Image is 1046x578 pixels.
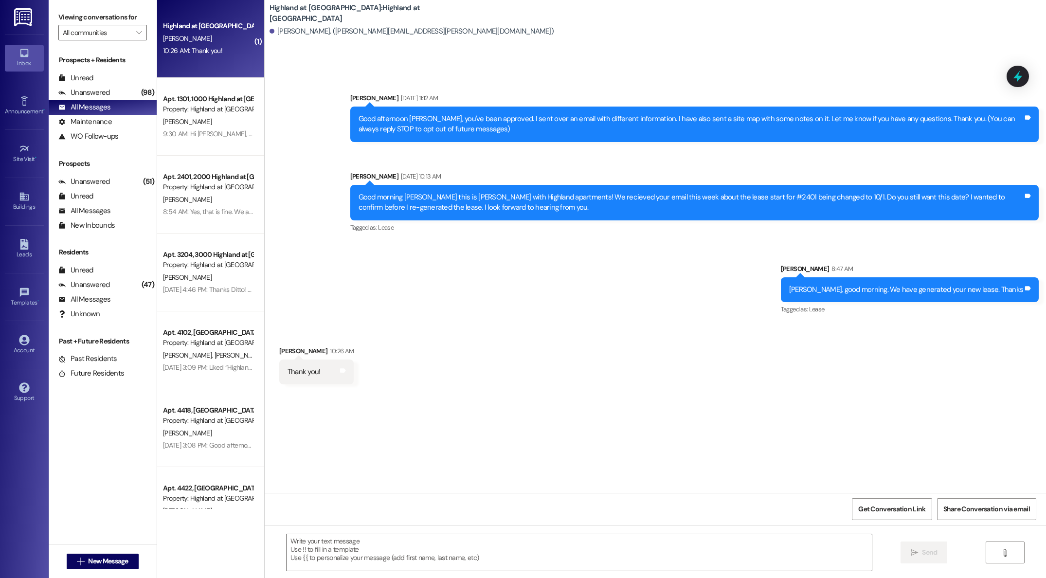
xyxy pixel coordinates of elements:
div: Property: Highland at [GEOGRAPHIC_DATA] [163,338,253,348]
div: Tagged as: [781,302,1039,316]
div: 9:30 AM: Hi [PERSON_NAME], please let me know your thoughts on renewal. Thanks! [163,129,401,138]
div: 10:26 AM: Thank you! [163,46,222,55]
div: Property: Highland at [GEOGRAPHIC_DATA] [163,182,253,192]
div: Apt. 1301, 1000 Highland at [GEOGRAPHIC_DATA] [163,94,253,104]
div: Property: Highland at [GEOGRAPHIC_DATA] [163,493,253,504]
div: Tagged as: [350,220,1039,235]
div: Thank you! [288,367,321,377]
div: Unanswered [58,177,110,187]
a: Inbox [5,45,44,71]
span: • [35,154,36,161]
div: Property: Highland at [GEOGRAPHIC_DATA] [163,415,253,426]
div: Unread [58,265,93,275]
i:  [911,549,918,557]
div: New Inbounds [58,220,115,231]
div: [PERSON_NAME] [350,93,1039,107]
span: Share Conversation via email [943,504,1030,514]
span: • [43,107,45,113]
div: [DATE] 11:12 AM [398,93,438,103]
div: 10:26 AM [327,346,354,356]
span: [PERSON_NAME] [163,273,212,282]
div: [PERSON_NAME], good morning. We have generated your new lease. Thanks [789,285,1023,295]
div: [DATE] 4:46 PM: Thanks Ditto! 🩷 [163,285,255,294]
i:  [136,29,142,36]
span: [PERSON_NAME] [214,351,263,360]
label: Viewing conversations for [58,10,147,25]
div: Prospects + Residents [49,55,157,65]
span: • [37,298,39,305]
span: [PERSON_NAME] [163,195,212,204]
i:  [77,558,84,565]
div: [DATE] 3:08 PM: Good afternoon! Our office will be closed [DATE][DATE], in observance of [DATE]. ... [163,441,824,450]
span: [PERSON_NAME] [163,506,212,515]
div: [PERSON_NAME]. ([PERSON_NAME][EMAIL_ADDRESS][PERSON_NAME][DOMAIN_NAME]) [270,26,554,36]
div: Residents [49,247,157,257]
span: [PERSON_NAME] [163,117,212,126]
div: Past + Future Residents [49,336,157,346]
div: All Messages [58,294,110,305]
b: Highland at [GEOGRAPHIC_DATA]: Highland at [GEOGRAPHIC_DATA] [270,3,464,24]
div: [DATE] 10:13 AM [398,171,441,181]
span: Get Conversation Link [858,504,925,514]
div: Apt. 4102, [GEOGRAPHIC_DATA] at [GEOGRAPHIC_DATA] [163,327,253,338]
div: Property: Highland at [GEOGRAPHIC_DATA] [163,260,253,270]
a: Site Visit • [5,141,44,167]
div: Apt. 3204, 3000 Highland at [GEOGRAPHIC_DATA] [163,250,253,260]
div: Apt. 4422, [GEOGRAPHIC_DATA] at [GEOGRAPHIC_DATA] [163,483,253,493]
div: Apt. 4418, [GEOGRAPHIC_DATA] at [GEOGRAPHIC_DATA] [163,405,253,415]
div: Apt. 2401, 2000 Highland at [GEOGRAPHIC_DATA] [163,172,253,182]
span: [PERSON_NAME] [163,429,212,437]
button: New Message [67,554,139,569]
div: Prospects [49,159,157,169]
a: Account [5,332,44,358]
span: New Message [88,556,128,566]
div: Unread [58,191,93,201]
div: 8:54 AM: Yes, that is fine. We are here until 5:30 [163,207,297,216]
div: [PERSON_NAME] [350,171,1039,185]
div: Future Residents [58,368,124,379]
div: Good afternoon [PERSON_NAME], you've been approved. I sent over an email with different informati... [359,114,1023,135]
div: Unanswered [58,280,110,290]
div: Highland at [GEOGRAPHIC_DATA] [163,21,253,31]
div: All Messages [58,206,110,216]
div: WO Follow-ups [58,131,118,142]
div: Unknown [58,309,100,319]
input: All communities [63,25,131,40]
div: 8:47 AM [829,264,853,274]
div: Good morning [PERSON_NAME] this is [PERSON_NAME] with Highland apartments! We recieved your email... [359,192,1023,213]
div: (47) [139,277,157,292]
div: Past Residents [58,354,117,364]
a: Support [5,379,44,406]
span: [PERSON_NAME] [163,34,212,43]
a: Templates • [5,284,44,310]
div: Property: Highland at [GEOGRAPHIC_DATA] [163,104,253,114]
span: Lease [809,305,825,313]
button: Send [901,542,948,563]
i:  [1001,549,1009,557]
div: [PERSON_NAME] [279,346,354,360]
div: (51) [141,174,157,189]
span: [PERSON_NAME] [163,351,215,360]
button: Share Conversation via email [937,498,1036,520]
div: (98) [139,85,157,100]
div: [PERSON_NAME] [781,264,1039,277]
span: Lease [378,223,394,232]
div: Unanswered [58,88,110,98]
div: All Messages [58,102,110,112]
div: Unread [58,73,93,83]
img: ResiDesk Logo [14,8,34,26]
a: Leads [5,236,44,262]
span: Send [922,547,937,558]
div: Maintenance [58,117,112,127]
button: Get Conversation Link [852,498,932,520]
a: Buildings [5,188,44,215]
